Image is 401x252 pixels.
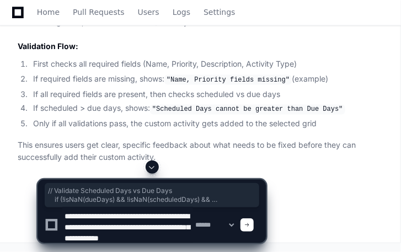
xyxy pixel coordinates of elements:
[18,140,370,165] p: This ensures users get clear, specific feedback about what needs to be fixed before they can succ...
[30,118,370,131] li: Only if all validations pass, the custom activity gets added to the selected grid
[30,103,370,116] li: If scheduled > due days, shows:
[37,9,60,15] span: Home
[164,75,292,85] code: "Name, Priority fields missing"
[173,9,190,15] span: Logs
[30,73,370,86] li: If required fields are missing, shows: (example)
[48,186,256,204] span: // Validate Scheduled Days vs Due Days if (!isNaN(dueDays) && !isNaN(scheduledDays) && scheduledD...
[150,105,345,115] code: "Scheduled Days cannot be greater than Due Days"
[30,58,370,71] li: First checks all required fields (Name, Priority, Description, Activity Type)
[18,41,370,52] h2: Validation Flow:
[204,9,235,15] span: Settings
[30,88,370,101] li: If all required fields are present, then checks scheduled vs due days
[138,9,159,15] span: Users
[73,9,124,15] span: Pull Requests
